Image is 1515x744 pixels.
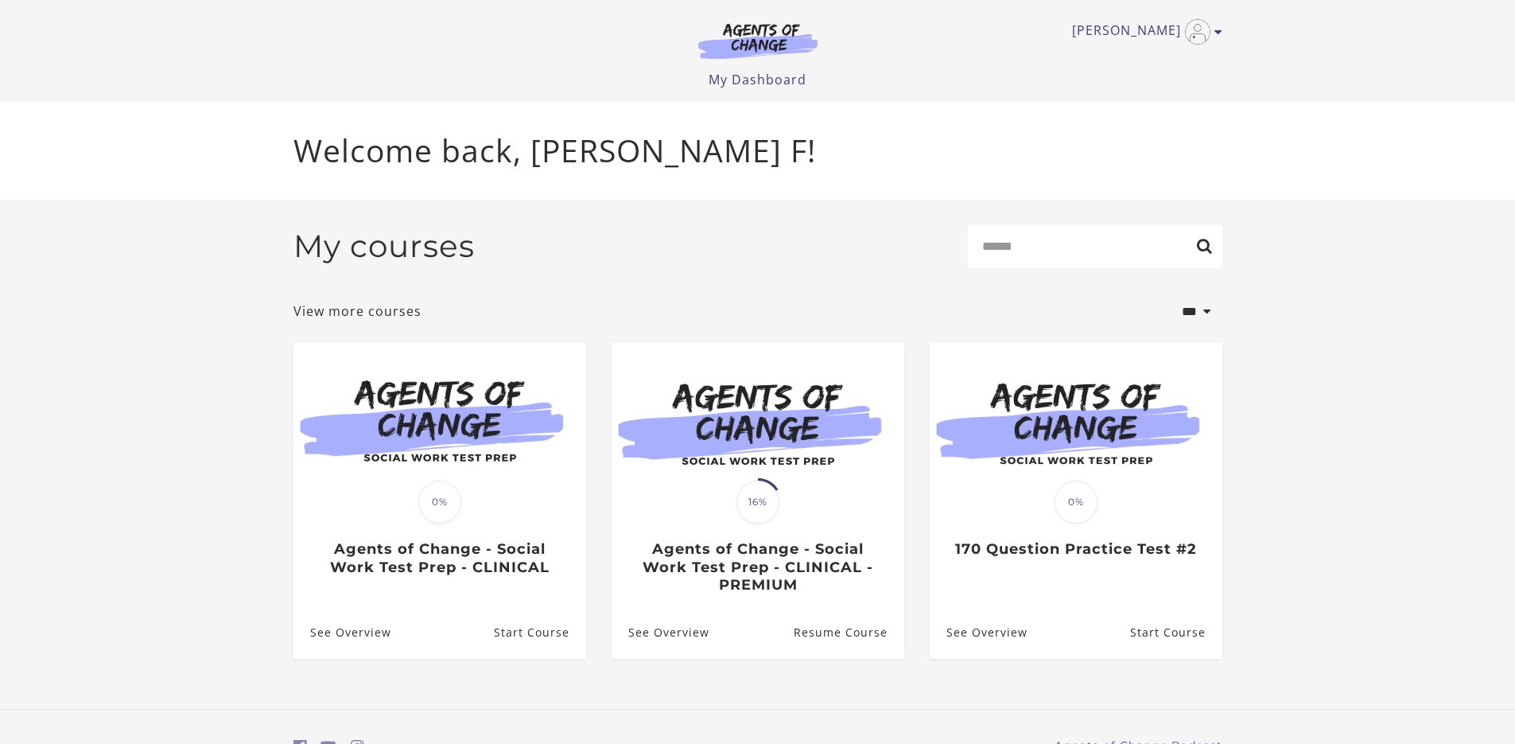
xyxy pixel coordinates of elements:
[293,606,391,658] a: Agents of Change - Social Work Test Prep - CLINICAL: See Overview
[493,606,585,658] a: Agents of Change - Social Work Test Prep - CLINICAL: Resume Course
[293,228,475,265] h2: My courses
[930,606,1027,658] a: 170 Question Practice Test #2: See Overview
[612,606,709,658] a: Agents of Change - Social Work Test Prep - CLINICAL - PREMIUM: See Overview
[946,540,1205,559] h3: 170 Question Practice Test #2
[1055,481,1097,524] span: 0%
[736,481,779,524] span: 16%
[293,127,1222,174] p: Welcome back, [PERSON_NAME] F!
[1129,606,1222,658] a: 170 Question Practice Test #2: Resume Course
[293,302,421,321] a: View more courses
[682,22,834,59] img: Agents of Change Logo
[628,540,887,594] h3: Agents of Change - Social Work Test Prep - CLINICAL - PREMIUM
[1072,19,1214,45] a: Toggle menu
[418,481,461,524] span: 0%
[709,71,806,88] a: My Dashboard
[310,540,569,576] h3: Agents of Change - Social Work Test Prep - CLINICAL
[793,606,903,658] a: Agents of Change - Social Work Test Prep - CLINICAL - PREMIUM: Resume Course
